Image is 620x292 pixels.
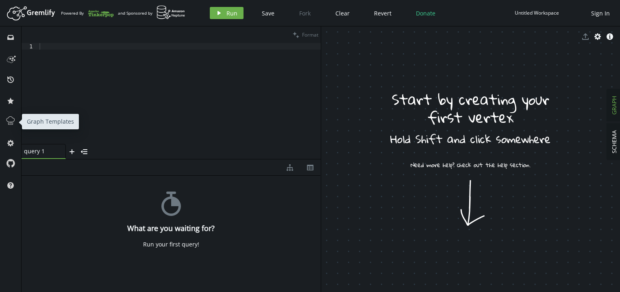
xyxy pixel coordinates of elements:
span: Format [302,31,318,38]
button: Clear [329,7,356,19]
img: AWS Neptune [157,5,185,20]
span: Revert [374,9,392,17]
div: Untitled Workspace [515,10,559,16]
button: Save [256,7,281,19]
span: Donate [416,9,435,17]
div: Powered By [61,6,114,20]
span: query 1 [24,148,57,155]
span: Sign In [591,9,610,17]
button: Revert [368,7,398,19]
span: Save [262,9,274,17]
span: Fork [299,9,311,17]
span: GRAPH [610,96,618,115]
button: Donate [410,7,442,19]
div: Graph Templates [22,114,79,129]
span: Clear [335,9,350,17]
div: Run your first query! [143,241,199,248]
span: Run [226,9,237,17]
button: Fork [293,7,317,19]
span: SCHEMA [610,130,618,153]
h4: What are you waiting for? [127,224,215,233]
div: and Sponsored by [118,5,185,21]
button: Sign In [587,7,614,19]
div: 1 [22,43,38,50]
button: Run [210,7,244,19]
button: Format [290,26,321,43]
